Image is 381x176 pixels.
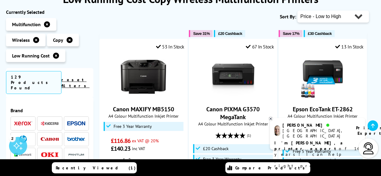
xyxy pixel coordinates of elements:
[114,124,152,129] span: Free 3 Year Warranty
[274,125,280,136] img: ashley-livechat.png
[203,157,241,162] span: Free 3 Year Warranty
[61,77,89,88] a: reset filters
[67,135,85,143] a: Brother
[67,151,85,159] a: Pantum
[14,121,32,125] img: Xerox
[111,157,176,168] li: 1.2p per mono page
[247,130,251,141] span: (1)
[283,128,348,139] div: [GEOGRAPHIC_DATA], [GEOGRAPHIC_DATA]
[206,105,260,121] a: Canon PIXMA G3570 MegaTank
[192,121,274,127] span: A4 Colour Multifunction Inkjet Printer
[12,21,41,27] span: Multifunction
[300,54,345,99] img: Epson EcoTank ET-2862
[156,44,184,50] div: 53 In Stock
[283,122,348,128] div: [PERSON_NAME]
[56,165,136,171] span: Recently Viewed (1)
[113,105,174,113] a: Canon MAXIFY MB5150
[132,138,159,144] span: ex VAT @ 20%
[279,30,302,37] button: Save 17%
[41,120,59,127] a: Kyocera
[218,31,242,36] span: £20 Cashback
[121,54,166,99] img: Canon MAXIFY MB5150
[67,120,85,127] a: Epson
[308,31,332,36] span: £30 Cashback
[103,113,184,119] span: A4 Colour Multifunction Inkjet Printer
[121,94,166,100] a: Canon MAXIFY MB5150
[211,54,256,99] img: Canon PIXMA G3570 MegaTank
[41,151,59,159] a: OKI
[304,30,335,37] button: £30 Cashback
[283,31,299,36] span: Save 17%
[280,14,296,20] span: Sort By:
[53,37,63,43] span: Copy
[235,165,308,171] span: Compare Products
[14,135,32,143] a: HP
[12,37,30,43] span: Wireless
[203,146,229,151] span: £20 Cashback
[11,107,89,113] span: Brand
[293,105,353,113] a: Epson EcoTank ET-2862
[9,135,16,141] div: 2
[67,121,85,126] img: Epson
[14,120,32,127] a: Xerox
[41,137,59,141] img: Canon
[225,162,310,173] a: Compare Products
[52,162,137,173] a: Recently Viewed (1)
[362,142,374,154] img: user-headset-light.svg
[6,9,93,15] div: Currently Selected
[274,140,361,169] p: of 14 years! I can help you choose the right product
[211,94,256,100] a: Canon PIXMA G3570 MegaTank
[189,30,213,37] button: Save 31%
[41,152,59,157] img: OKI
[111,145,130,153] span: £140.23
[19,135,27,143] img: HP
[335,44,363,50] div: 13 In Stock
[214,30,245,37] button: £20 Cashback
[132,146,145,151] span: inc VAT
[282,113,364,119] span: A4 Colour Multifunction Inkjet Printer
[246,44,274,50] div: 67 In Stock
[41,121,59,126] img: Kyocera
[12,53,50,59] span: Low Running Cost
[300,94,345,100] a: Epson EcoTank ET-2862
[41,135,59,143] a: Canon
[111,137,130,145] span: £116.86
[274,140,345,151] b: I'm [PERSON_NAME], a printer expert
[67,137,85,141] img: Brother
[193,31,210,36] span: Save 31%
[67,151,85,158] img: Pantum
[6,71,61,94] span: 129 Products Found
